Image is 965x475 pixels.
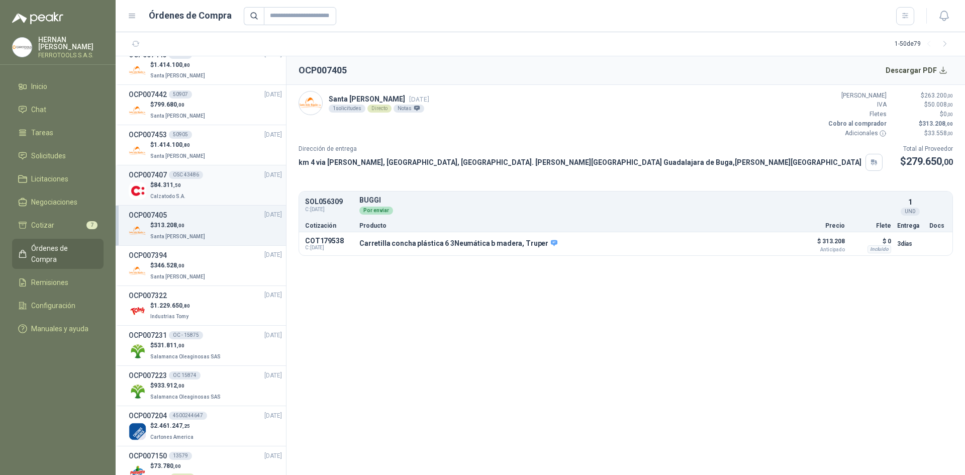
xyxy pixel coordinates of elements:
[826,119,887,129] p: Cobro al comprador
[12,123,104,142] a: Tareas
[169,371,201,379] div: OC 15874
[150,153,205,159] span: Santa [PERSON_NAME]
[169,90,192,99] div: 50907
[177,223,184,228] span: ,00
[299,91,322,115] img: Company Logo
[264,331,282,340] span: [DATE]
[31,220,54,231] span: Cotizar
[150,100,207,110] p: $
[150,140,207,150] p: $
[150,221,207,230] p: $
[893,100,953,110] p: $
[305,198,353,206] p: SOL056309
[900,144,953,154] p: Total al Proveedor
[182,62,190,68] span: ,80
[359,223,789,229] p: Producto
[826,129,887,138] p: Adicionales
[394,105,424,113] div: Notas
[169,452,192,460] div: 13579
[129,102,146,119] img: Company Logo
[12,319,104,338] a: Manuales y ayuda
[795,223,845,229] p: Precio
[129,129,282,161] a: OCP00745350905[DATE] Company Logo$1.414.100,80Santa [PERSON_NAME]
[12,77,104,96] a: Inicio
[150,461,195,471] p: $
[895,36,953,52] div: 1 - 50 de 79
[880,60,953,80] button: Descargar PDF
[329,93,429,105] p: Santa [PERSON_NAME]
[264,250,282,260] span: [DATE]
[367,105,392,113] div: Directo
[154,61,190,68] span: 1.414.100
[264,130,282,140] span: [DATE]
[129,182,146,200] img: Company Logo
[150,341,223,350] p: $
[154,302,190,309] span: 1.229.650
[795,235,845,252] p: $ 313.208
[150,301,190,311] p: $
[264,210,282,220] span: [DATE]
[12,169,104,188] a: Licitaciones
[31,150,66,161] span: Solicitudes
[359,239,557,248] p: Carretilla concha plástica 6 3Neumática b madera, Truper
[150,234,205,239] span: Santa [PERSON_NAME]
[129,169,167,180] h3: OCP007407
[129,370,167,381] h3: OCP007223
[893,110,953,119] p: $
[129,89,167,100] h3: OCP007442
[305,206,353,214] span: C: [DATE]
[129,49,282,81] a: OCP00744350914[DATE] Company Logo$1.414.100,80Santa [PERSON_NAME]
[12,100,104,119] a: Chat
[299,63,347,77] h2: OCP007405
[129,383,146,400] img: Company Logo
[305,237,353,245] p: COT179538
[928,130,953,137] span: 33.558
[31,243,94,265] span: Órdenes de Compra
[129,250,282,281] a: OCP007394[DATE] Company Logo$346.528,00Santa [PERSON_NAME]
[31,300,75,311] span: Configuración
[893,91,953,101] p: $
[826,100,887,110] p: IVA
[31,173,68,184] span: Licitaciones
[154,141,190,148] span: 1.414.100
[169,331,203,339] div: OC - 15875
[826,110,887,119] p: Fletes
[150,73,205,78] span: Santa [PERSON_NAME]
[305,245,353,251] span: C: [DATE]
[129,142,146,159] img: Company Logo
[129,250,167,261] h3: OCP007394
[129,370,282,402] a: OCP007223OC 15874[DATE] Company Logo$933.912,00Salamanca Oleaginosas SAS
[897,223,923,229] p: Entrega
[182,423,190,429] span: ,25
[154,262,184,269] span: 346.528
[943,111,953,118] span: 0
[893,129,953,138] p: $
[12,146,104,165] a: Solicitudes
[129,330,167,341] h3: OCP007231
[929,223,946,229] p: Docs
[154,181,181,188] span: 84.311
[264,90,282,100] span: [DATE]
[129,61,146,79] img: Company Logo
[129,290,282,322] a: OCP007322[DATE] Company Logo$1.229.650,80Industrias Tomy
[177,102,184,108] span: ,00
[129,290,167,301] h3: OCP007322
[264,371,282,381] span: [DATE]
[13,38,32,57] img: Company Logo
[867,245,891,253] div: Incluido
[86,221,98,229] span: 7
[129,330,282,361] a: OCP007231OC - 15875[DATE] Company Logo$531.811,00Salamanca Oleaginosas SAS
[924,92,953,99] span: 263.200
[169,171,203,179] div: OSC 43486
[264,451,282,461] span: [DATE]
[173,463,181,469] span: ,00
[177,343,184,348] span: ,00
[329,105,365,113] div: 1 solicitudes
[129,222,146,240] img: Company Logo
[182,142,190,148] span: ,80
[150,261,207,270] p: $
[177,383,184,389] span: ,00
[38,52,104,58] p: FERROTOOLS S.A.S.
[31,104,46,115] span: Chat
[305,223,353,229] p: Cotización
